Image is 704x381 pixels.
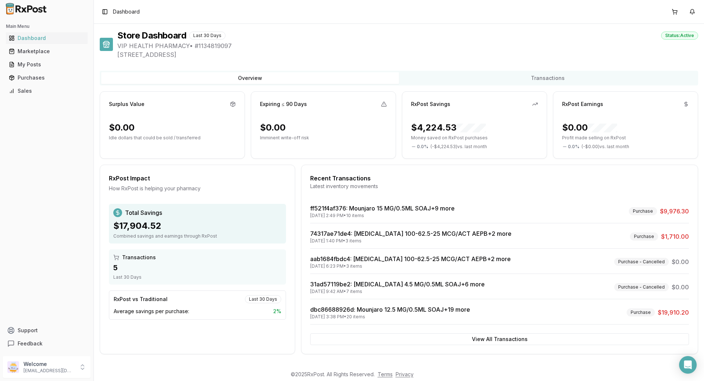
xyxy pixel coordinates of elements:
[562,135,689,141] p: Profit made selling on RxPost
[310,183,689,190] div: Latest inventory movements
[3,85,91,97] button: Sales
[661,32,698,40] div: Status: Active
[630,232,658,241] div: Purchase
[18,340,43,347] span: Feedback
[125,208,162,217] span: Total Savings
[9,34,85,42] div: Dashboard
[7,361,19,373] img: User avatar
[113,263,282,273] div: 5
[6,45,88,58] a: Marketplace
[3,59,91,70] button: My Posts
[378,371,393,377] a: Terms
[113,220,282,232] div: $17,904.52
[660,207,689,216] span: $9,976.30
[679,356,697,374] div: Open Intercom Messenger
[109,122,135,133] div: $0.00
[562,122,617,133] div: $0.00
[109,100,144,108] div: Surplus Value
[6,58,88,71] a: My Posts
[3,324,91,337] button: Support
[113,8,140,15] span: Dashboard
[114,308,189,315] span: Average savings per purchase:
[113,8,140,15] nav: breadcrumb
[562,100,603,108] div: RxPost Earnings
[260,100,307,108] div: Expiring ≤ 90 Days
[113,233,282,239] div: Combined savings and earnings through RxPost
[430,144,487,150] span: ( - $4,224.53 ) vs. last month
[9,48,85,55] div: Marketplace
[310,281,485,288] a: 31ad57119be2: [MEDICAL_DATA] 4.5 MG/0.5ML SOAJ+6 more
[6,32,88,45] a: Dashboard
[310,174,689,183] div: Recent Transactions
[260,122,286,133] div: $0.00
[9,74,85,81] div: Purchases
[310,333,689,345] button: View All Transactions
[3,3,50,15] img: RxPost Logo
[310,306,470,313] a: dbc86688926d: Mounjaro 12.5 MG/0.5ML SOAJ+19 more
[23,360,74,368] p: Welcome
[310,238,511,244] div: [DATE] 1:40 PM • 3 items
[117,30,186,41] h1: Store Dashboard
[3,45,91,57] button: Marketplace
[411,135,538,141] p: Money saved on RxPost purchases
[411,122,486,133] div: $4,224.53
[189,32,225,40] div: Last 30 Days
[6,84,88,98] a: Sales
[661,232,689,241] span: $1,710.00
[101,72,399,84] button: Overview
[614,258,669,266] div: Purchase - Cancelled
[9,87,85,95] div: Sales
[310,213,455,219] div: [DATE] 2:49 PM • 10 items
[310,314,470,320] div: [DATE] 3:38 PM • 20 items
[568,144,579,150] span: 0.0 %
[117,50,698,59] span: [STREET_ADDRESS]
[6,23,88,29] h2: Main Menu
[310,263,511,269] div: [DATE] 6:23 PM • 3 items
[6,71,88,84] a: Purchases
[396,371,414,377] a: Privacy
[117,41,698,50] span: VIP HEALTH PHARMACY • # 1134819097
[109,185,286,192] div: How RxPost is helping your pharmacy
[3,72,91,84] button: Purchases
[122,254,156,261] span: Transactions
[113,274,282,280] div: Last 30 Days
[245,295,281,303] div: Last 30 Days
[672,257,689,266] span: $0.00
[614,283,669,291] div: Purchase - Cancelled
[411,100,450,108] div: RxPost Savings
[273,308,281,315] span: 2 %
[310,230,511,237] a: 74317ae71de4: [MEDICAL_DATA] 100-62.5-25 MCG/ACT AEPB+2 more
[260,135,387,141] p: Imminent write-off risk
[310,205,455,212] a: ff521f4af376: Mounjaro 15 MG/0.5ML SOAJ+9 more
[9,61,85,68] div: My Posts
[582,144,629,150] span: ( - $0.00 ) vs. last month
[417,144,428,150] span: 0.0 %
[672,283,689,292] span: $0.00
[3,32,91,44] button: Dashboard
[658,308,689,317] span: $19,910.20
[627,308,655,316] div: Purchase
[114,296,168,303] div: RxPost vs Traditional
[629,207,657,215] div: Purchase
[23,368,74,374] p: [EMAIL_ADDRESS][DOMAIN_NAME]
[109,174,286,183] div: RxPost Impact
[399,72,697,84] button: Transactions
[310,289,485,294] div: [DATE] 9:42 AM • 7 items
[3,337,91,350] button: Feedback
[310,255,511,263] a: aab1684fbdc4: [MEDICAL_DATA] 100-62.5-25 MCG/ACT AEPB+2 more
[109,135,236,141] p: Idle dollars that could be sold / transferred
